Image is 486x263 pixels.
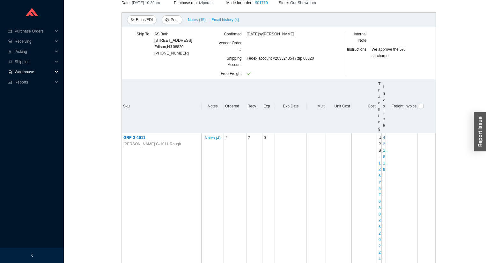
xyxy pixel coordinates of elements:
[166,18,169,22] span: printer
[386,79,418,133] th: Freight Invoice
[247,55,333,70] div: Fedex account #203324054 / zip 08820
[15,26,53,36] span: Purchase Orders
[377,79,381,133] th: Tracking
[279,1,290,5] span: Store:
[132,1,160,5] span: [DATE] 10:39am
[205,135,220,141] span: Notes ( 4 )
[204,135,221,139] button: Notes (4)
[248,135,250,140] span: 2
[354,32,366,43] span: Internal Note
[154,31,192,56] div: [PHONE_NUMBER]
[275,79,307,133] th: Exp Date
[162,15,182,24] button: printerPrint
[227,56,242,67] span: Shipping Account
[247,72,251,76] span: check
[226,1,254,5] span: Made for order:
[247,31,294,37] span: [DATE] by [PERSON_NAME]
[307,79,326,133] th: Mult
[202,79,224,133] th: Notes
[262,79,275,133] th: Exp
[211,17,239,23] span: Email history (4)
[224,79,246,133] th: Ordered
[188,17,206,23] span: Notes ( 15 )
[381,79,386,133] th: Invoice
[30,253,34,257] span: left
[174,1,199,5] span: Purchase rep:
[15,36,53,47] span: Receiving
[121,1,132,5] span: Date:
[221,71,241,76] span: Free Freight
[347,47,366,52] span: Instructions
[171,17,179,23] span: Print
[383,135,385,172] a: 421819
[8,29,12,33] span: credit-card
[372,46,416,59] div: We approve the 5% surcharge
[8,80,12,84] span: fund
[326,79,351,133] th: Unit Cost
[224,32,241,36] span: Confirmed
[123,135,145,140] span: GRF G-1011
[154,31,192,50] div: AS Bath [STREET_ADDRESS] Edison , NJ 08820
[123,103,200,109] div: Sku
[123,141,181,147] span: [PERSON_NAME] G-1011 Rough
[211,15,239,24] button: Email history (4)
[188,16,206,21] button: Notes (15)
[136,32,149,36] span: Ship To
[15,77,53,87] span: Reports
[351,79,377,133] th: Cost
[136,17,153,23] span: Email/EDI
[131,18,135,22] span: send
[127,15,157,24] button: sendEmail/EDI
[15,47,53,57] span: Picking
[199,1,213,5] span: tziporahj
[246,79,262,133] th: Recv
[15,67,53,77] span: Warehouse
[218,41,241,52] span: Vendor Order #
[15,57,53,67] span: Shipping
[255,1,268,5] a: 901710
[290,1,316,5] span: Our Showroom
